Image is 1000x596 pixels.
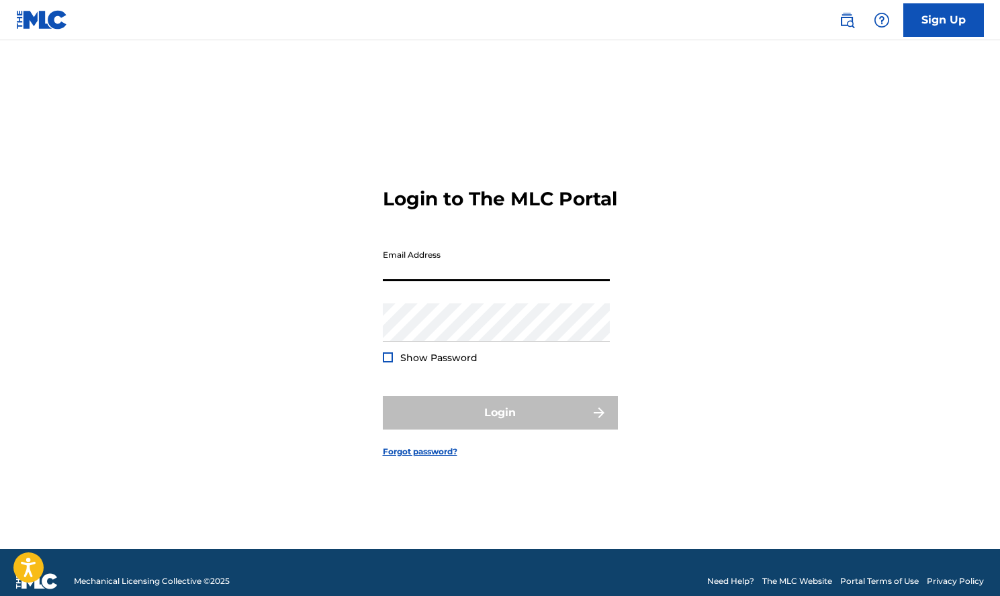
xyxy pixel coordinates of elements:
a: Need Help? [707,575,754,587]
a: The MLC Website [762,575,832,587]
img: logo [16,573,58,589]
a: Portal Terms of Use [840,575,919,587]
img: search [839,12,855,28]
img: MLC Logo [16,10,68,30]
span: Show Password [400,352,478,364]
a: Privacy Policy [927,575,984,587]
div: Help [868,7,895,34]
h3: Login to The MLC Portal [383,187,617,211]
img: help [874,12,890,28]
a: Public Search [833,7,860,34]
iframe: Chat Widget [933,532,1000,596]
a: Forgot password? [383,446,457,458]
a: Sign Up [903,3,984,37]
span: Mechanical Licensing Collective © 2025 [74,575,230,587]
